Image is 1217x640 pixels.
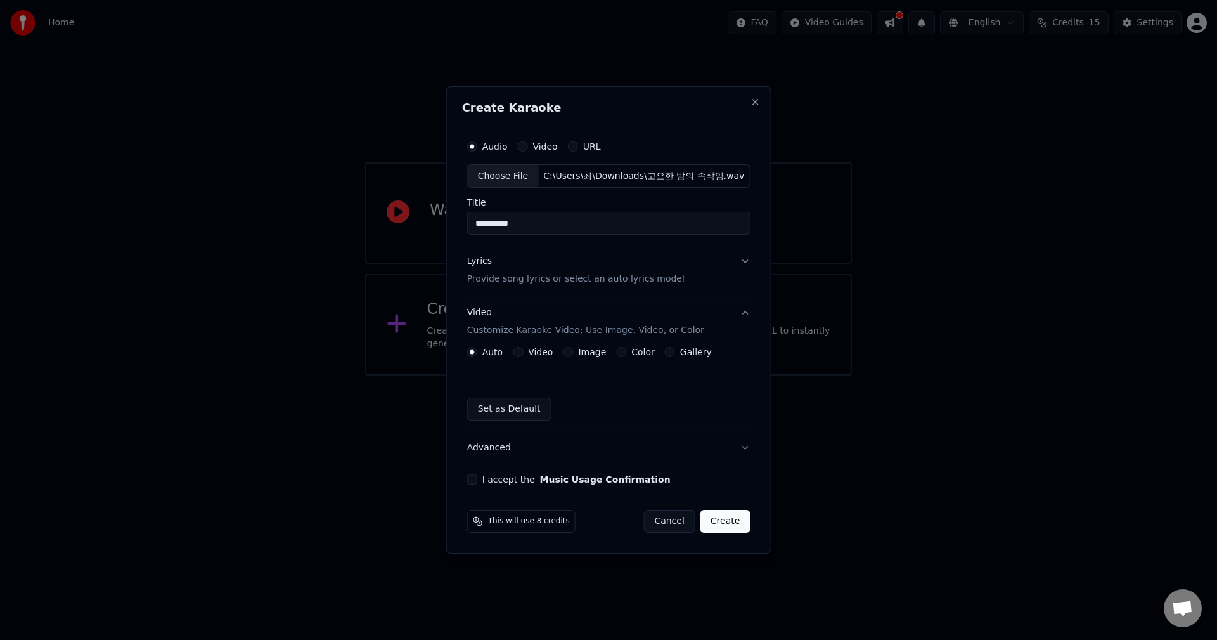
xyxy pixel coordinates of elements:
label: URL [583,142,601,151]
button: LyricsProvide song lyrics or select an auto lyrics model [467,245,750,296]
button: Cancel [643,510,695,533]
h2: Create Karaoke [462,102,756,114]
button: Create [700,510,750,533]
label: Auto [482,348,503,356]
label: Title [467,199,750,207]
label: I accept the [482,475,671,484]
div: VideoCustomize Karaoke Video: Use Image, Video, or Color [467,347,750,431]
label: Color [631,348,655,356]
label: Video [528,348,553,356]
label: Image [578,348,606,356]
button: Advanced [467,431,750,464]
button: Set as Default [467,398,551,421]
label: Audio [482,142,508,151]
label: Gallery [680,348,712,356]
div: Choose File [468,165,539,188]
div: Video [467,307,704,337]
p: Customize Karaoke Video: Use Image, Video, or Color [467,324,704,337]
button: VideoCustomize Karaoke Video: Use Image, Video, or Color [467,297,750,348]
div: Lyrics [467,256,492,268]
button: I accept the [540,475,671,484]
label: Video [532,142,557,151]
span: This will use 8 credits [488,516,570,526]
p: Provide song lyrics or select an auto lyrics model [467,273,685,286]
div: C:\Users\최\Downloads\고요한 밤의 속삭임.wav [538,170,749,183]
